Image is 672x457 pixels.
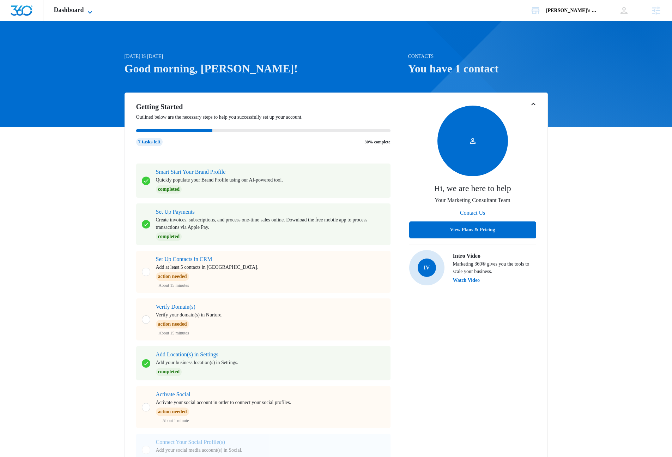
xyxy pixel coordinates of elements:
[156,399,291,406] p: Activate your social account in order to connect your social profiles.
[156,209,195,215] a: Set Up Payments
[365,139,391,145] p: 30% complete
[159,282,189,289] span: About 15 minutes
[453,204,492,221] button: Contact Us
[125,60,404,77] h1: Good morning, [PERSON_NAME]!
[408,60,548,77] h1: You have 1 contact
[156,351,218,357] a: Add Location(s) in Settings
[156,368,182,376] div: Completed
[156,408,189,416] div: Action Needed
[453,278,480,283] button: Watch Video
[156,256,212,262] a: Set Up Contacts in CRM
[156,263,259,271] p: Add at least 5 contacts in [GEOGRAPHIC_DATA].
[156,311,223,319] p: Verify your domain(s) in Nurture.
[156,185,182,194] div: Completed
[453,260,536,275] p: Marketing 360® gives you the tools to scale your business.
[156,359,238,366] p: Add your business location(s) in Settings.
[529,100,538,108] button: Toggle Collapse
[125,53,404,60] p: [DATE] is [DATE]
[546,8,598,13] div: account name
[435,196,510,204] p: Your Marketing Consultant Team
[136,113,399,121] p: Outlined below are the necessary steps to help you successfully set up your account.
[156,304,195,310] a: Verify Domain(s)
[156,391,190,397] a: Activate Social
[156,320,189,328] div: Action Needed
[54,6,84,14] span: Dashboard
[156,272,189,281] div: Action Needed
[156,446,242,454] p: Add your social media account(s) in Social.
[409,221,536,238] button: View Plans & Pricing
[453,252,536,260] h3: Intro Video
[156,169,226,175] a: Smart Start Your Brand Profile
[156,232,182,241] div: Completed
[408,53,548,60] p: Contacts
[418,259,436,277] span: IV
[136,101,399,112] h2: Getting Started
[156,216,385,231] p: Create invoices, subscriptions, and process one-time sales online. Download the free mobile app t...
[136,138,163,146] div: 7 tasks left
[434,182,511,195] p: Hi, we are here to help
[156,176,283,184] p: Quickly populate your Brand Profile using our AI-powered tool.
[162,417,189,424] span: About 1 minute
[159,330,189,336] span: About 15 minutes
